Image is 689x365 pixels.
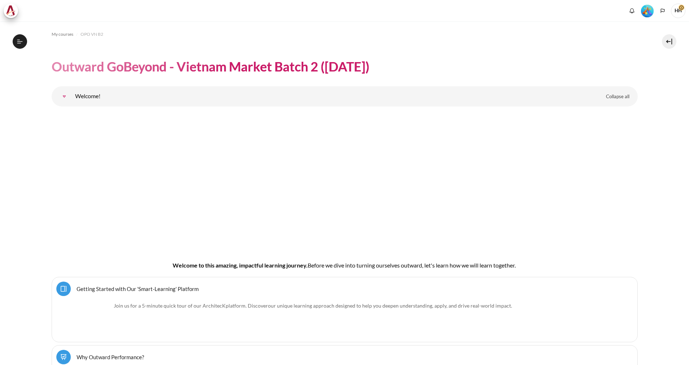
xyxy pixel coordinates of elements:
h4: Welcome to this amazing, impactful learning journey. [75,261,615,270]
a: User menu [671,4,685,18]
a: Why Outward Performance? [77,353,144,360]
img: Level #5 [641,5,654,17]
a: Getting Started with Our 'Smart-Learning' Platform [77,285,199,292]
span: Collapse all [606,93,629,100]
h1: Outward GoBeyond - Vietnam Market Batch 2 ([DATE]) [52,58,369,75]
div: Level #5 [641,4,654,17]
span: My courses [52,31,73,38]
a: OPO VN B2 [81,30,103,39]
span: . [268,303,512,309]
div: Show notification window with no new notifications [627,5,637,16]
a: My courses [52,30,73,39]
a: Collapse all [601,91,635,103]
span: our unique learning approach designed to help you deepen understanding, apply, and drive real-wor... [268,303,511,309]
img: Architeck [6,5,16,16]
a: Level #5 [638,4,656,17]
nav: Navigation bar [52,29,638,40]
button: Languages [657,5,668,16]
img: platform logo [75,302,111,338]
a: Architeck Architeck [4,4,22,18]
a: Welcome! [57,89,71,104]
span: HH [671,4,685,18]
span: efore we dive into turning ourselves outward, let's learn how we will learn together. [311,262,516,269]
span: OPO VN B2 [81,31,103,38]
p: Join us for a 5-minute quick tour of our ArchitecK platform. Discover [75,302,614,309]
span: B [308,262,311,269]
